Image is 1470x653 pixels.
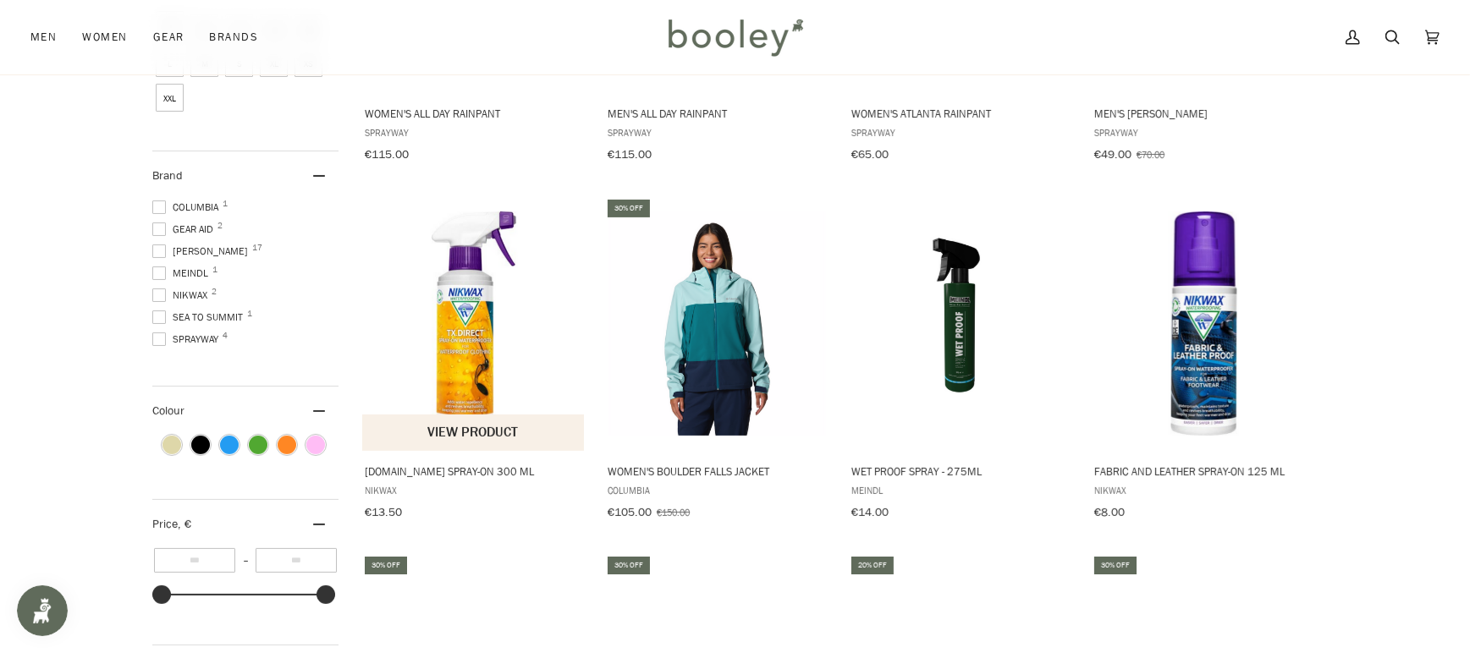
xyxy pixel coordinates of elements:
span: Wet Proof Spray - 275ml [851,463,1070,478]
span: €13.50 [364,503,401,519]
span: Men's [PERSON_NAME] [1094,106,1313,121]
span: Men's All Day Rainpant [608,106,827,121]
span: – [234,553,255,568]
span: Nikwax [1094,482,1313,497]
img: Nikwax TX.Direct Spray-On 300ml - Booley Galway [361,211,586,436]
span: 1 [223,200,228,208]
span: Colour: Pink [306,436,325,454]
span: Brand [152,167,183,184]
input: Maximum value [256,548,337,573]
span: Brands [209,29,258,46]
span: Colour: Orange [278,436,296,454]
span: Gear Aid [152,222,218,237]
span: Sea to Summit [152,310,248,325]
div: 30% off [608,199,650,217]
span: Fabric and Leather Spray-On 125 ml [1094,463,1313,478]
span: Meindl [851,482,1070,497]
span: Columbia [152,200,223,215]
span: Price [152,516,191,532]
span: 2 [212,288,217,296]
a: Women's Boulder Falls Jacket [605,196,829,524]
div: 30% off [608,557,650,574]
span: Size: XS [295,49,322,77]
span: 1 [212,266,217,274]
span: Colour: Beige [162,436,181,454]
span: , € [178,516,191,532]
div: 30% off [1094,557,1137,574]
span: €65.00 [851,146,888,162]
span: Colour: Green [249,436,267,454]
span: Colour [152,403,197,419]
span: Size: S [225,49,253,77]
span: €70.00 [1137,147,1164,162]
img: Meindl Wet Proof Spray - 275ml - Booley Galway [848,211,1072,436]
span: Men [30,29,57,46]
a: Fabric and Leather Spray-On 125 ml [1092,196,1316,524]
span: Columbia [608,482,827,497]
span: €49.00 [1094,146,1131,162]
span: Size: M [190,49,218,77]
span: Nikwax [152,288,212,303]
span: Sprayway [608,125,827,140]
span: Meindl [152,266,213,281]
img: Booley [661,13,809,62]
span: Size: L [156,49,184,77]
span: 1 [247,310,252,318]
span: Colour: Blue [220,436,239,454]
button: View product [361,414,584,450]
span: 4 [223,332,228,340]
span: €14.00 [851,503,888,519]
span: €8.00 [1094,503,1125,519]
span: Women's Boulder Falls Jacket [608,463,827,478]
span: Sprayway [1094,125,1313,140]
span: Gear [153,29,184,46]
span: Sprayway [364,125,583,140]
span: Women [82,29,127,46]
div: 30% off [364,557,406,574]
img: Columbia Women's Boulder Falls Jacket River Blue / Collegiate Navy / Spray - Booley Galway [605,211,829,436]
span: 2 [217,222,223,230]
a: Wet Proof Spray - 275ml [848,196,1072,524]
span: Women's All Day Rainpant [364,106,583,121]
div: 20% off [851,557,893,574]
span: €150.00 [657,504,690,519]
span: €105.00 [608,503,652,519]
span: Size: XXL [156,84,184,112]
span: [PERSON_NAME] [152,244,253,259]
span: Sprayway [851,125,1070,140]
span: Size: XL [260,49,288,77]
input: Minimum value [153,548,234,573]
iframe: Button to open loyalty program pop-up [17,585,68,636]
img: Nikwax Fabric and Leather Spray-On 125 ml - Booley Galway [1092,211,1316,436]
span: Women's Atlanta Rainpant [851,106,1070,121]
span: Sprayway [152,332,223,347]
span: Nikwax [364,482,583,497]
a: TX.Direct Spray-On 300 ml [361,196,586,524]
span: Colour: Black [191,436,210,454]
span: €115.00 [364,146,408,162]
span: [DOMAIN_NAME] Spray-On 300 ml [364,463,583,478]
span: 17 [252,244,262,252]
span: €115.00 [608,146,652,162]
